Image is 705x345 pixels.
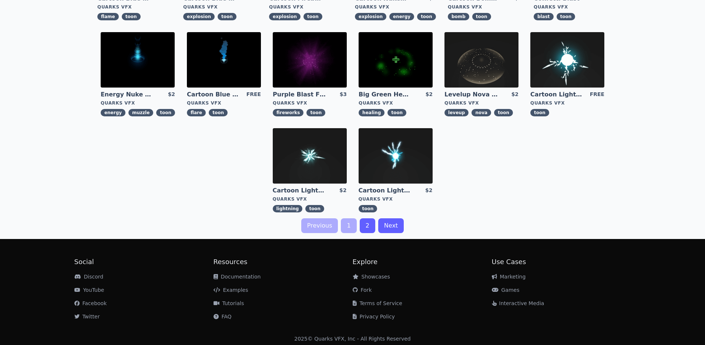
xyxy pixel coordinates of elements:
a: Previous [301,218,338,233]
a: Big Green Healing Effect [359,90,412,99]
a: Examples [214,287,248,293]
div: Quarks VFX [97,4,171,10]
a: Twitter [74,314,100,320]
div: Quarks VFX [355,4,436,10]
img: imgAlt [273,128,347,184]
div: $2 [426,90,433,99]
span: toon [218,13,236,20]
span: explosion [355,13,386,20]
a: FAQ [214,314,232,320]
span: toon [359,205,377,212]
span: toon [156,109,175,116]
div: Quarks VFX [273,196,347,202]
a: Interactive Media [492,300,544,306]
img: imgAlt [101,32,175,88]
div: 2025 © Quarks VFX, Inc - All Rights Reserved [294,335,411,342]
h2: Social [74,257,214,267]
span: toon [305,205,324,212]
span: toon [417,13,436,20]
div: $2 [339,187,346,195]
a: Purple Blast Fireworks [273,90,326,99]
span: toon [303,13,322,20]
a: Privacy Policy [353,314,395,320]
span: explosion [183,13,215,20]
div: Quarks VFX [448,4,522,10]
span: bomb [448,13,469,20]
h2: Explore [353,257,492,267]
div: Quarks VFX [101,100,175,106]
img: imgAlt [530,32,604,88]
div: Quarks VFX [269,4,343,10]
span: energy [101,109,125,116]
span: energy [389,13,414,20]
span: explosion [269,13,301,20]
span: toon [557,13,575,20]
img: imgAlt [359,128,433,184]
a: Fork [353,287,372,293]
div: FREE [590,90,604,99]
a: Cartoon Lightning Ball [530,90,584,99]
a: Tutorials [214,300,244,306]
h2: Resources [214,257,353,267]
span: toon [122,13,141,20]
span: nova [471,109,491,116]
div: Quarks VFX [444,100,518,106]
span: healing [359,109,385,116]
div: Quarks VFX [183,4,257,10]
span: toon [209,109,228,116]
a: Games [492,287,520,293]
a: Discord [74,274,104,280]
div: Quarks VFX [359,100,433,106]
div: Quarks VFX [530,100,604,106]
a: 2 [360,218,375,233]
a: YouTube [74,287,104,293]
span: toon [306,109,325,116]
span: flare [187,109,206,116]
a: Next [378,218,404,233]
div: Quarks VFX [534,4,608,10]
span: lightning [273,205,303,212]
img: imgAlt [359,32,433,88]
span: blast [534,13,554,20]
div: $2 [425,187,432,195]
img: imgAlt [187,32,261,88]
a: Cartoon Blue Flare [187,90,240,99]
img: imgAlt [273,32,347,88]
div: FREE [246,90,261,99]
span: toon [494,109,513,116]
a: Marketing [492,274,526,280]
a: Documentation [214,274,261,280]
a: 1 [341,218,356,233]
a: Cartoon Lightning Ball Explosion [273,187,326,195]
div: Quarks VFX [187,100,261,106]
a: Terms of Service [353,300,402,306]
a: Energy Nuke Muzzle Flash [101,90,154,99]
span: muzzle [128,109,153,116]
span: toon [472,13,491,20]
a: Levelup Nova Effect [444,90,498,99]
span: toon [530,109,549,116]
div: Quarks VFX [359,196,433,202]
div: $3 [340,90,347,99]
h2: Use Cases [492,257,631,267]
a: Cartoon Lightning Ball with Bloom [359,187,412,195]
div: $2 [168,90,175,99]
img: imgAlt [444,32,518,88]
div: $2 [511,90,518,99]
div: Quarks VFX [273,100,347,106]
a: Showcases [353,274,390,280]
span: leveup [444,109,469,116]
a: Facebook [74,300,107,306]
span: fireworks [273,109,303,116]
span: flame [97,13,119,20]
span: toon [387,109,406,116]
